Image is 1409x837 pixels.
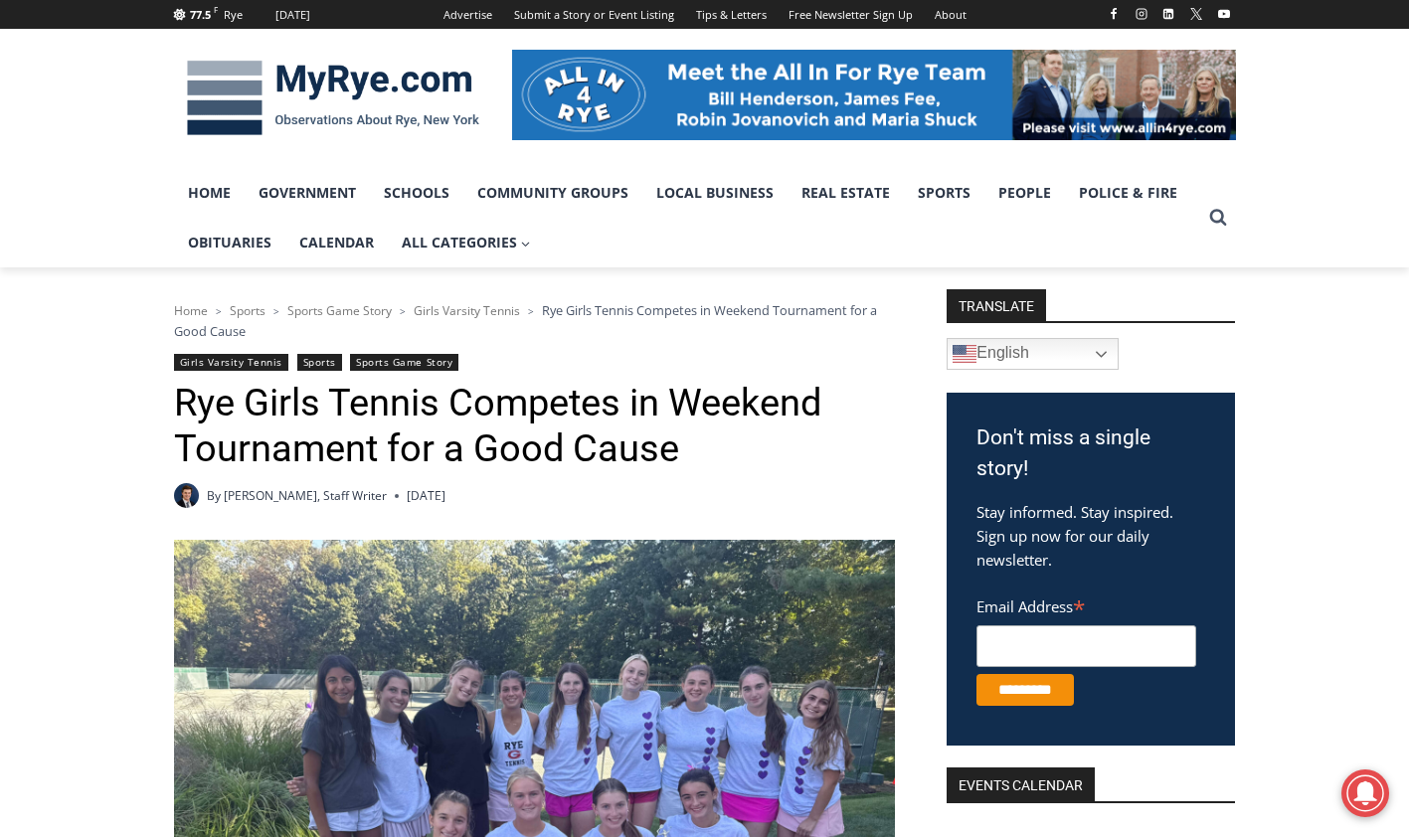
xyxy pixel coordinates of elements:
[388,218,545,267] a: All Categories
[216,304,222,318] span: >
[174,301,877,339] span: Rye Girls Tennis Competes in Weekend Tournament for a Good Cause
[904,168,984,218] a: Sports
[275,6,310,24] div: [DATE]
[976,586,1196,622] label: Email Address
[976,500,1205,572] p: Stay informed. Stay inspired. Sign up now for our daily newsletter.
[207,486,221,505] span: By
[287,302,392,319] a: Sports Game Story
[1184,2,1208,26] a: X
[984,168,1065,218] a: People
[174,381,895,471] h1: Rye Girls Tennis Competes in Weekend Tournament for a Good Cause
[1212,2,1236,26] a: YouTube
[230,302,265,319] a: Sports
[1200,200,1236,236] button: View Search Form
[402,232,531,253] span: All Categories
[1130,2,1153,26] a: Instagram
[1156,2,1180,26] a: Linkedin
[463,168,642,218] a: Community Groups
[400,304,406,318] span: >
[224,6,243,24] div: Rye
[512,50,1236,139] img: All in for Rye
[190,7,211,22] span: 77.5
[976,422,1205,485] h3: Don't miss a single story!
[953,342,976,366] img: en
[174,218,285,267] a: Obituaries
[245,168,370,218] a: Government
[174,483,199,508] img: Charlie Morris headshot PROFESSIONAL HEADSHOT
[174,168,1200,268] nav: Primary Navigation
[214,4,218,15] span: F
[370,168,463,218] a: Schools
[947,767,1095,801] h2: Events Calendar
[947,289,1046,321] strong: TRANSLATE
[174,354,289,371] a: Girls Varsity Tennis
[528,304,534,318] span: >
[407,486,445,505] time: [DATE]
[1102,2,1126,26] a: Facebook
[174,47,492,150] img: MyRye.com
[224,487,387,504] a: [PERSON_NAME], Staff Writer
[350,354,458,371] a: Sports Game Story
[788,168,904,218] a: Real Estate
[642,168,788,218] a: Local Business
[1065,168,1191,218] a: Police & Fire
[174,483,199,508] a: Author image
[174,300,895,341] nav: Breadcrumbs
[947,338,1119,370] a: English
[285,218,388,267] a: Calendar
[174,168,245,218] a: Home
[273,304,279,318] span: >
[174,302,208,319] a: Home
[297,354,342,371] a: Sports
[414,302,520,319] a: Girls Varsity Tennis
